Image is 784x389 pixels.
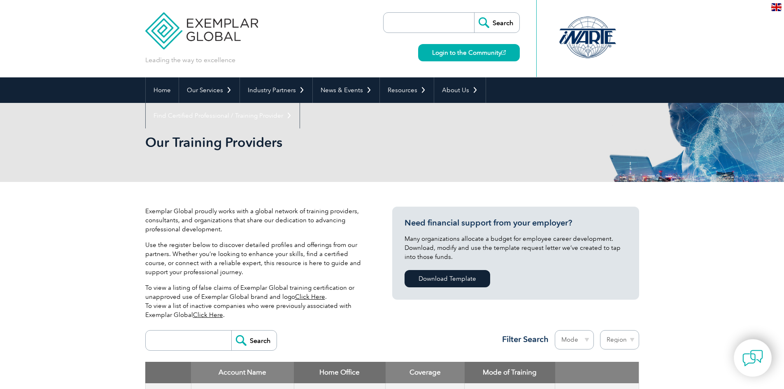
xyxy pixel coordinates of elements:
[465,362,555,383] th: Mode of Training: activate to sort column ascending
[191,362,294,383] th: Account Name: activate to sort column descending
[179,77,240,103] a: Our Services
[145,283,368,319] p: To view a listing of false claims of Exemplar Global training certification or unapproved use of ...
[295,293,325,300] a: Click Here
[497,334,549,345] h3: Filter Search
[145,207,368,234] p: Exemplar Global proudly works with a global network of training providers, consultants, and organ...
[405,234,627,261] p: Many organizations allocate a budget for employee career development. Download, modify and use th...
[434,77,486,103] a: About Us
[771,3,782,11] img: en
[474,13,519,33] input: Search
[405,270,490,287] a: Download Template
[405,218,627,228] h3: Need financial support from your employer?
[145,240,368,277] p: Use the register below to discover detailed profiles and offerings from our partners. Whether you...
[145,136,491,149] h2: Our Training Providers
[386,362,465,383] th: Coverage: activate to sort column ascending
[231,331,277,350] input: Search
[380,77,434,103] a: Resources
[294,362,386,383] th: Home Office: activate to sort column ascending
[240,77,312,103] a: Industry Partners
[418,44,520,61] a: Login to the Community
[555,362,639,383] th: : activate to sort column ascending
[193,311,223,319] a: Click Here
[313,77,379,103] a: News & Events
[146,77,179,103] a: Home
[742,348,763,368] img: contact-chat.png
[146,103,300,128] a: Find Certified Professional / Training Provider
[501,50,506,55] img: open_square.png
[145,56,235,65] p: Leading the way to excellence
